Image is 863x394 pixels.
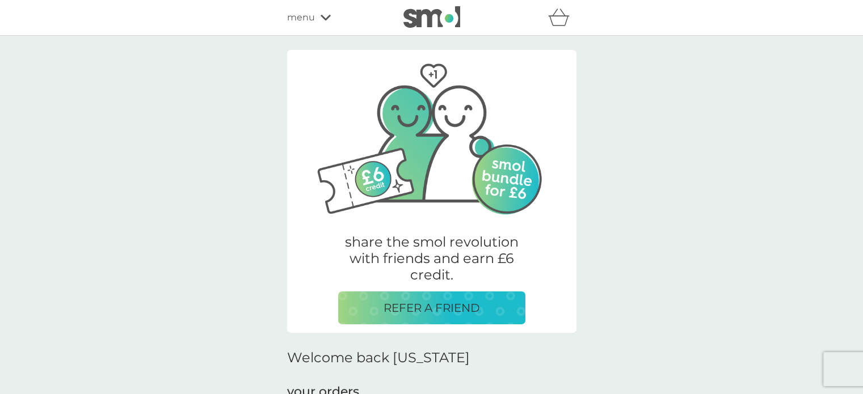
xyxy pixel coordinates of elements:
[287,52,576,333] a: Two friends, one with their arm around the other.share the smol revolution with friends and earn ...
[287,10,315,25] span: menu
[287,350,470,366] h2: Welcome back [US_STATE]
[304,50,559,220] img: Two friends, one with their arm around the other.
[384,299,480,317] p: REFER A FRIEND
[403,6,460,28] img: smol
[338,291,525,324] button: REFER A FRIEND
[548,6,576,29] div: basket
[338,234,525,283] p: share the smol revolution with friends and earn £6 credit.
